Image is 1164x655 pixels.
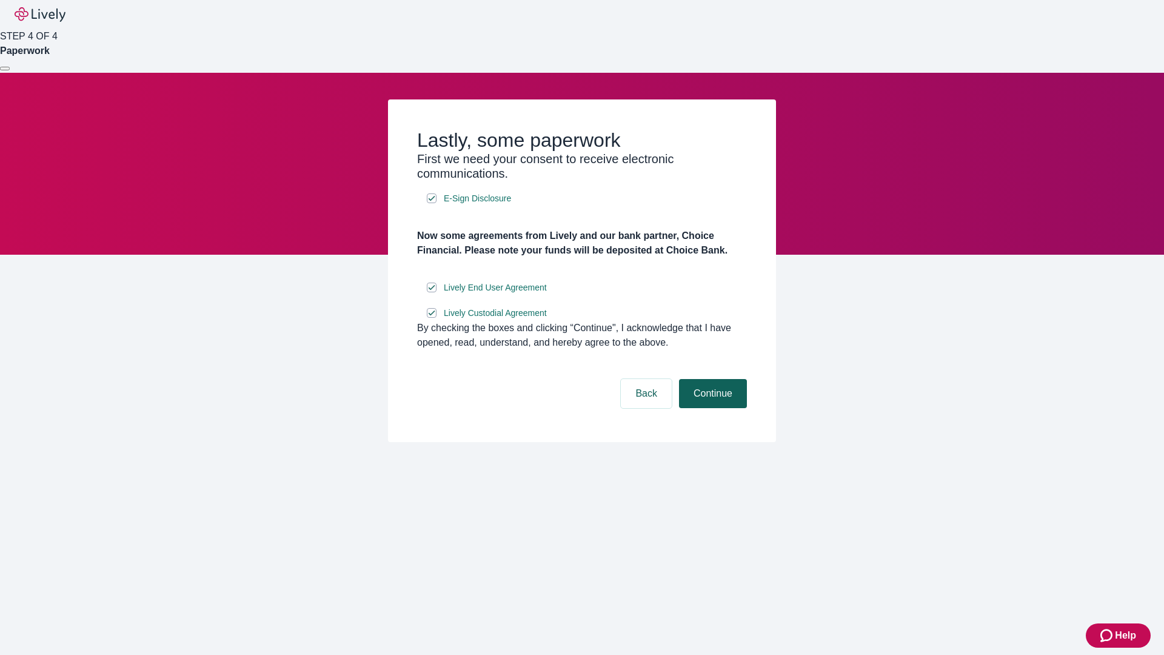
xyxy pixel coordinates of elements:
button: Continue [679,379,747,408]
span: Help [1115,628,1136,643]
div: By checking the boxes and clicking “Continue", I acknowledge that I have opened, read, understand... [417,321,747,350]
h3: First we need your consent to receive electronic communications. [417,152,747,181]
span: Lively End User Agreement [444,281,547,294]
a: e-sign disclosure document [441,306,549,321]
svg: Zendesk support icon [1100,628,1115,643]
span: Lively Custodial Agreement [444,307,547,320]
a: e-sign disclosure document [441,280,549,295]
span: E-Sign Disclosure [444,192,511,205]
h4: Now some agreements from Lively and our bank partner, Choice Financial. Please note your funds wi... [417,229,747,258]
button: Back [621,379,672,408]
button: Zendesk support iconHelp [1086,623,1151,648]
h2: Lastly, some paperwork [417,129,747,152]
img: Lively [15,7,65,22]
a: e-sign disclosure document [441,191,513,206]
